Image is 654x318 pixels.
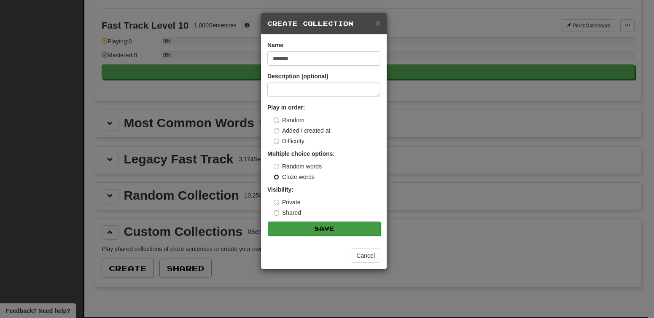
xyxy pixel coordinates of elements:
label: Name [267,41,283,49]
input: Cloze words [274,174,279,180]
input: Private [274,200,279,205]
button: Cancel [351,249,380,263]
input: Random words [274,164,279,169]
label: Private [274,198,301,206]
strong: Visibility: [267,186,293,193]
input: Shared [274,210,279,216]
label: Difficulty [274,137,304,145]
label: Random words [274,162,322,171]
button: Save [268,222,381,236]
label: Description (optional) [267,72,328,80]
label: Cloze words [274,173,315,181]
input: Difficulty [274,139,279,144]
label: Added / created at [274,126,330,135]
strong: Multiple choice options: [267,150,335,157]
input: Added / created at [274,128,279,134]
span: × [375,18,380,28]
strong: Play in order: [267,104,305,111]
h5: Create Collection [267,19,380,28]
button: Close [375,19,380,27]
label: Shared [274,208,301,217]
input: Random [274,118,279,123]
label: Random [274,116,304,124]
